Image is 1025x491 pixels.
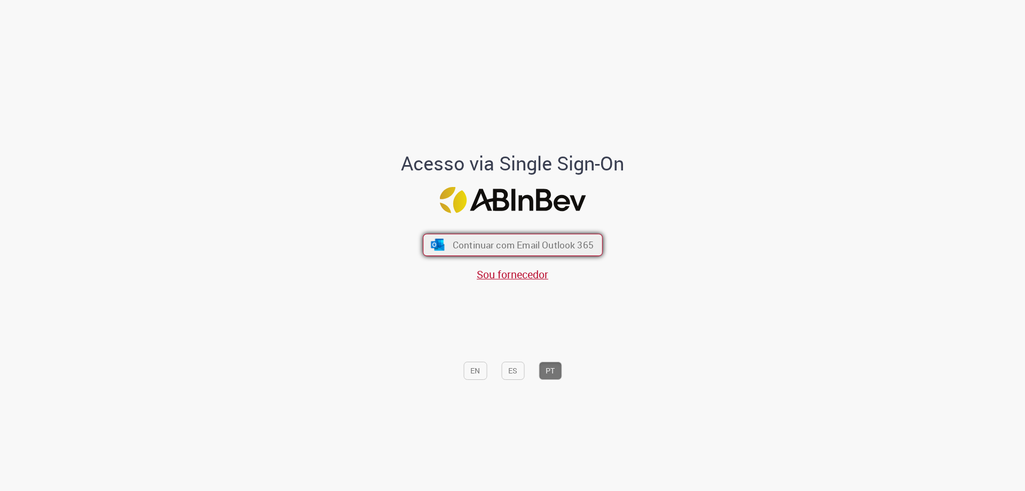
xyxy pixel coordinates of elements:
button: PT [539,362,562,380]
button: ES [501,362,524,380]
img: Logo ABInBev [439,187,586,213]
span: Continuar com Email Outlook 365 [452,239,593,251]
img: ícone Azure/Microsoft 360 [430,239,445,251]
button: ícone Azure/Microsoft 360 Continuar com Email Outlook 365 [423,234,603,256]
h1: Acesso via Single Sign-On [365,153,661,174]
button: EN [463,362,487,380]
a: Sou fornecedor [477,267,548,282]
